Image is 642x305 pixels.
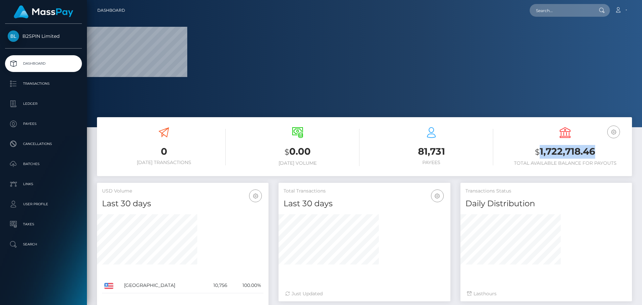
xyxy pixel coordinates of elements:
[102,145,226,158] h3: 0
[8,79,79,89] p: Transactions
[5,33,82,39] span: B2SPIN Limited
[104,283,113,289] img: US.png
[535,147,540,157] small: $
[5,55,82,72] a: Dashboard
[285,147,289,157] small: $
[102,160,226,165] h6: [DATE] Transactions
[503,145,627,159] h3: 1,722,718.46
[369,160,493,165] h6: Payees
[5,136,82,152] a: Cancellations
[14,5,73,18] img: MassPay Logo
[5,95,82,112] a: Ledger
[8,59,79,69] p: Dashboard
[467,290,625,297] div: Last hours
[5,75,82,92] a: Transactions
[5,236,82,253] a: Search
[5,196,82,213] a: User Profile
[285,290,443,297] div: Just Updated
[8,139,79,149] p: Cancellations
[203,278,230,293] td: 10,756
[284,198,445,210] h4: Last 30 days
[503,160,627,166] h6: Total Available Balance for Payouts
[8,30,19,42] img: B2SPIN Limited
[5,116,82,132] a: Payees
[8,199,79,209] p: User Profile
[530,4,593,17] input: Search...
[230,278,263,293] td: 100.00%
[465,198,627,210] h4: Daily Distribution
[97,3,125,17] a: Dashboard
[369,145,493,158] h3: 81,731
[8,219,79,229] p: Taxes
[5,156,82,172] a: Batches
[284,188,445,195] h5: Total Transactions
[5,216,82,233] a: Taxes
[8,239,79,249] p: Search
[236,145,359,159] h3: 0.00
[8,119,79,129] p: Payees
[8,179,79,189] p: Links
[465,188,627,195] h5: Transactions Status
[5,176,82,193] a: Links
[102,188,263,195] h5: USD Volume
[8,159,79,169] p: Batches
[236,160,359,166] h6: [DATE] Volume
[122,278,203,293] td: [GEOGRAPHIC_DATA]
[102,198,263,210] h4: Last 30 days
[8,99,79,109] p: Ledger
